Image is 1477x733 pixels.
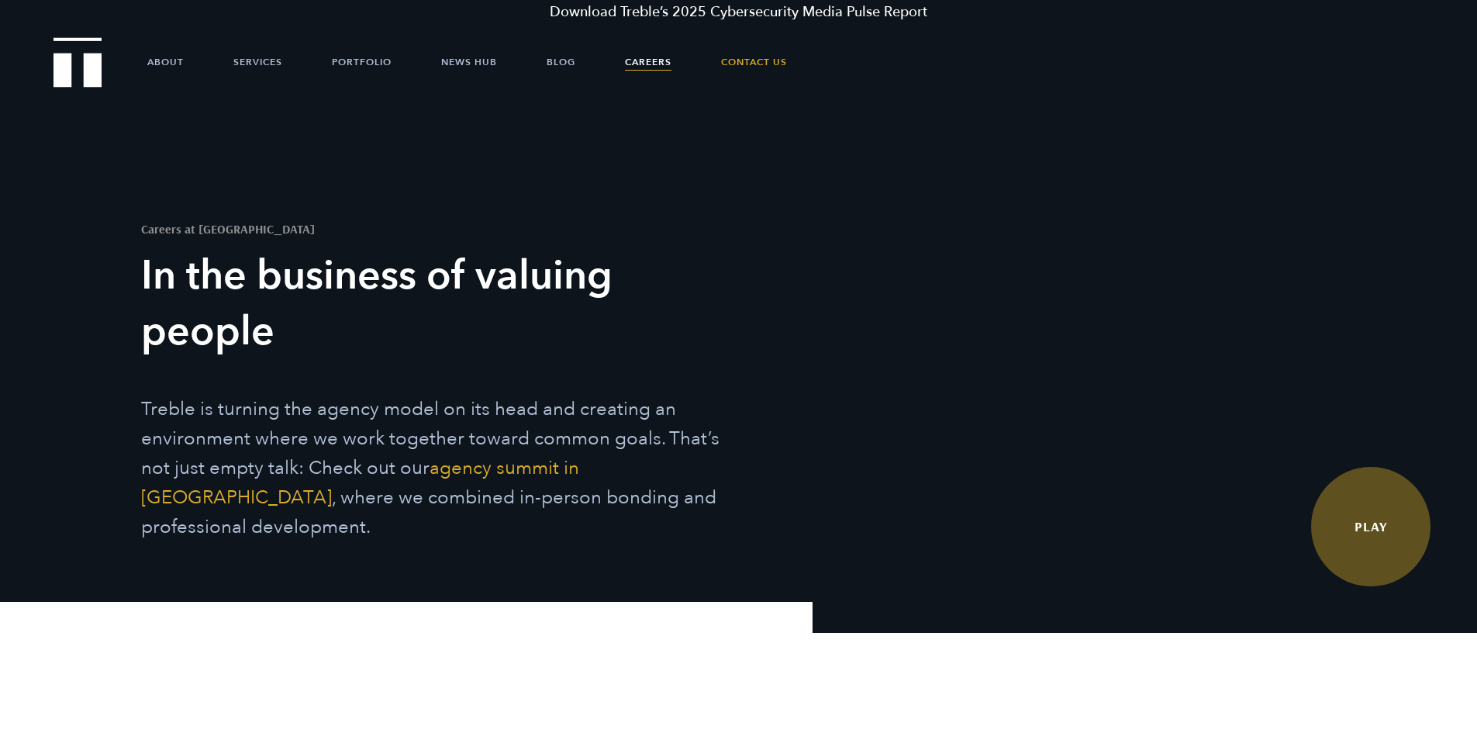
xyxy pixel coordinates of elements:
h3: In the business of valuing people [141,248,733,360]
a: Watch Video [1311,467,1430,586]
img: Treble logo [53,37,102,87]
p: Treble is turning the agency model on its head and creating an environment where we work together... [141,395,733,542]
a: About [147,39,184,85]
a: Contact Us [721,39,787,85]
a: Careers [625,39,671,85]
h1: Careers at [GEOGRAPHIC_DATA] [141,223,733,235]
a: Blog [547,39,575,85]
a: Portfolio [332,39,392,85]
a: News Hub [441,39,497,85]
a: Services [233,39,282,85]
a: Treble Homepage [54,39,101,86]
